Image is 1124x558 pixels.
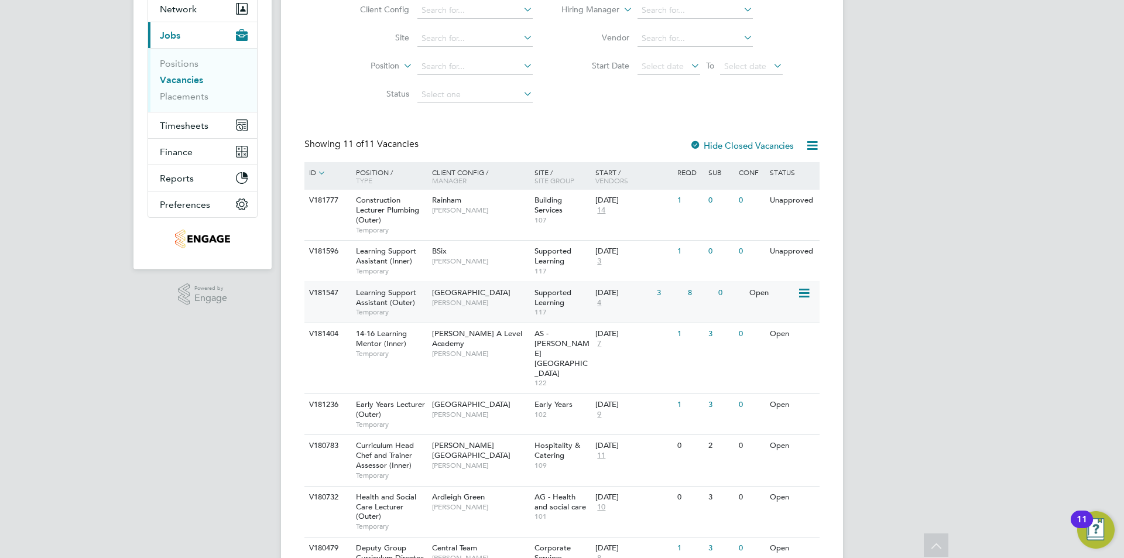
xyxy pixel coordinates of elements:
div: 0 [736,323,766,345]
div: Open [767,394,818,416]
span: [GEOGRAPHIC_DATA] [432,287,510,297]
div: 0 [736,190,766,211]
div: 0 [705,241,736,262]
span: Central Team [432,543,477,553]
input: Search for... [417,30,533,47]
span: Engage [194,293,227,303]
span: 7 [595,339,603,349]
input: Search for... [638,30,753,47]
a: Positions [160,58,198,69]
div: 1 [674,190,705,211]
div: Jobs [148,48,257,112]
div: [DATE] [595,441,671,451]
button: Jobs [148,22,257,48]
span: Temporary [356,225,426,235]
span: 11 Vacancies [343,138,419,150]
div: 0 [674,435,705,457]
span: [GEOGRAPHIC_DATA] [432,399,510,409]
span: Timesheets [160,120,208,131]
div: [DATE] [595,196,671,206]
div: Reqd [674,162,705,182]
label: Vendor [562,32,629,43]
div: 8 [685,282,715,304]
span: [PERSON_NAME][GEOGRAPHIC_DATA] [432,440,510,460]
span: 117 [534,266,590,276]
span: [PERSON_NAME] [432,256,529,266]
span: BSix [432,246,447,256]
span: Learning Support Assistant (Outer) [356,287,416,307]
div: 2 [705,435,736,457]
div: [DATE] [595,543,671,553]
span: 3 [595,256,603,266]
div: V181777 [306,190,347,211]
span: Health and Social Care Lecturer (Outer) [356,492,416,522]
span: Supported Learning [534,287,571,307]
span: [PERSON_NAME] [432,298,529,307]
label: Site [342,32,409,43]
span: Finance [160,146,193,158]
span: 109 [534,461,590,470]
div: Open [767,323,818,345]
span: Rainham [432,195,461,205]
span: Jobs [160,30,180,41]
label: Hiring Manager [552,4,619,16]
span: 102 [534,410,590,419]
span: 14 [595,206,607,215]
span: Powered by [194,283,227,293]
span: Temporary [356,307,426,317]
div: 3 [705,323,736,345]
span: Construction Lecturer Plumbing (Outer) [356,195,419,225]
span: Supported Learning [534,246,571,266]
div: Open [767,435,818,457]
span: Network [160,4,197,15]
div: [DATE] [595,329,671,339]
div: V180732 [306,487,347,508]
span: Curriculum Head Chef and Trainer Assessor (Inner) [356,440,414,470]
span: 117 [534,307,590,317]
span: Hospitality & Catering [534,440,580,460]
button: Open Resource Center, 11 new notifications [1077,511,1115,549]
a: Go to home page [148,230,258,248]
a: Vacancies [160,74,203,85]
span: 11 of [343,138,364,150]
span: Temporary [356,522,426,531]
span: To [702,58,718,73]
div: Unapproved [767,241,818,262]
span: Temporary [356,471,426,480]
button: Preferences [148,191,257,217]
div: 0 [715,282,746,304]
span: AG - Health and social care [534,492,586,512]
div: Showing [304,138,421,150]
span: [PERSON_NAME] [432,502,529,512]
span: Learning Support Assistant (Inner) [356,246,416,266]
div: Open [746,282,797,304]
button: Timesheets [148,112,257,138]
div: Client Config / [429,162,532,190]
span: 4 [595,298,603,308]
span: [PERSON_NAME] A Level Academy [432,328,522,348]
label: Client Config [342,4,409,15]
span: Type [356,176,372,185]
div: 0 [736,435,766,457]
span: Reports [160,173,194,184]
span: Manager [432,176,467,185]
div: Conf [736,162,766,182]
span: [PERSON_NAME] [432,410,529,419]
span: Temporary [356,349,426,358]
label: Hide Closed Vacancies [690,140,794,151]
span: Temporary [356,420,426,429]
div: 0 [674,487,705,508]
span: [PERSON_NAME] [432,206,529,215]
span: 122 [534,378,590,388]
div: 0 [705,190,736,211]
div: V180783 [306,435,347,457]
div: Sub [705,162,736,182]
img: jambo-logo-retina.png [175,230,229,248]
div: Open [767,487,818,508]
div: 1 [674,323,705,345]
span: [PERSON_NAME] [432,461,529,470]
span: Select date [724,61,766,71]
div: 0 [736,394,766,416]
span: [PERSON_NAME] [432,349,529,358]
div: V181236 [306,394,347,416]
